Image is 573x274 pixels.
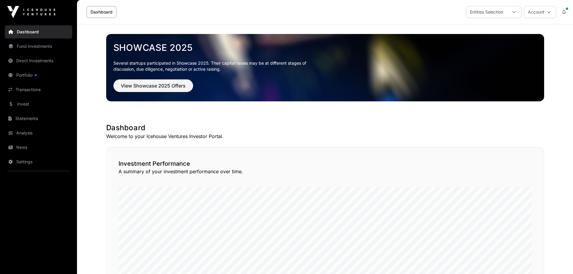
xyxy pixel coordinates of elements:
a: Transactions [5,83,72,96]
p: Welcome to your Icehouse Ventures Investor Portal. [106,133,544,140]
button: View Showcase 2025 Offers [113,79,193,92]
h2: Investment Performance [119,159,532,168]
a: Fund Investments [5,40,72,53]
a: Direct Investments [5,54,72,67]
p: A summary of your investment performance over time. [119,168,532,175]
a: Analysis [5,126,72,140]
a: Dashboard [87,6,116,18]
a: Settings [5,155,72,168]
h1: Dashboard [106,123,544,133]
a: Invest [5,97,72,111]
p: Several startups participated in Showcase 2025. Their capital raises may be at different stages o... [113,60,316,72]
a: Dashboard [5,25,72,38]
a: View Showcase 2025 Offers [113,85,193,91]
img: Icehouse Ventures Logo [7,6,55,18]
a: Statements [5,112,72,125]
div: Entities Selection [466,6,507,18]
a: Showcase 2025 [113,42,537,53]
a: News [5,141,72,154]
a: Portfolio [5,69,72,82]
img: Showcase 2025 [106,34,544,101]
button: Account [524,6,556,18]
span: View Showcase 2025 Offers [121,82,186,89]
